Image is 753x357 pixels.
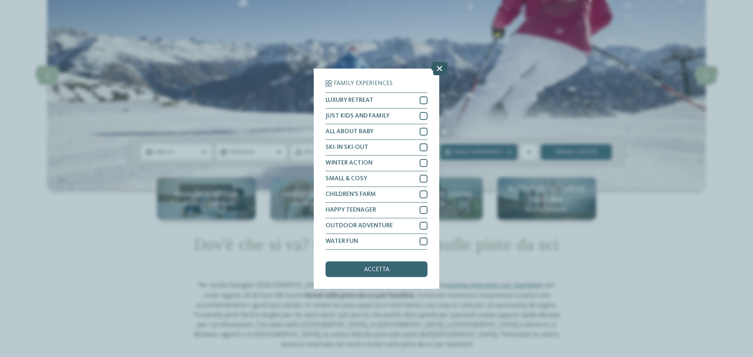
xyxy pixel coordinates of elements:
[326,113,389,119] span: JUST KIDS AND FAMILY
[326,144,368,150] span: SKI-IN SKI-OUT
[326,129,373,135] span: ALL ABOUT BABY
[364,266,389,273] span: accetta
[326,238,358,245] span: WATER FUN
[326,223,393,229] span: OUTDOOR ADVENTURE
[326,97,373,103] span: LUXURY RETREAT
[334,80,393,87] span: Family Experiences
[326,207,376,213] span: HAPPY TEENAGER
[326,176,367,182] span: SMALL & COSY
[326,160,373,166] span: WINTER ACTION
[326,191,376,198] span: CHILDREN’S FARM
